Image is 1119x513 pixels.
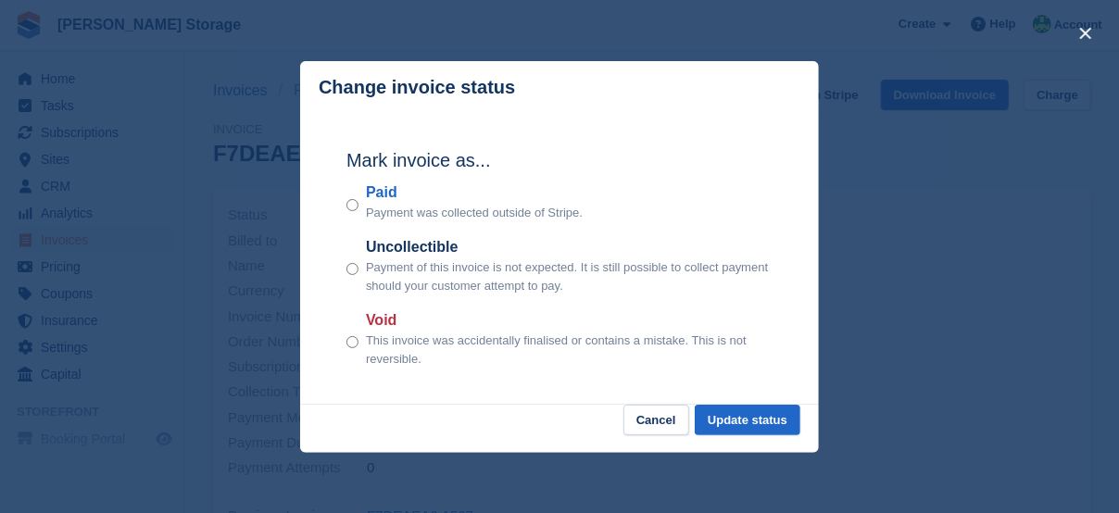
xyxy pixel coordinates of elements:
p: Payment of this invoice is not expected. It is still possible to collect payment should your cust... [366,258,773,294]
label: Uncollectible [366,236,773,258]
label: Paid [366,181,583,204]
h2: Mark invoice as... [346,146,773,174]
button: close [1071,19,1100,48]
button: Update status [695,405,800,435]
p: Change invoice status [319,77,515,98]
label: Void [366,309,773,332]
p: This invoice was accidentally finalised or contains a mistake. This is not reversible. [366,332,773,368]
p: Payment was collected outside of Stripe. [366,204,583,222]
button: Cancel [623,405,689,435]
